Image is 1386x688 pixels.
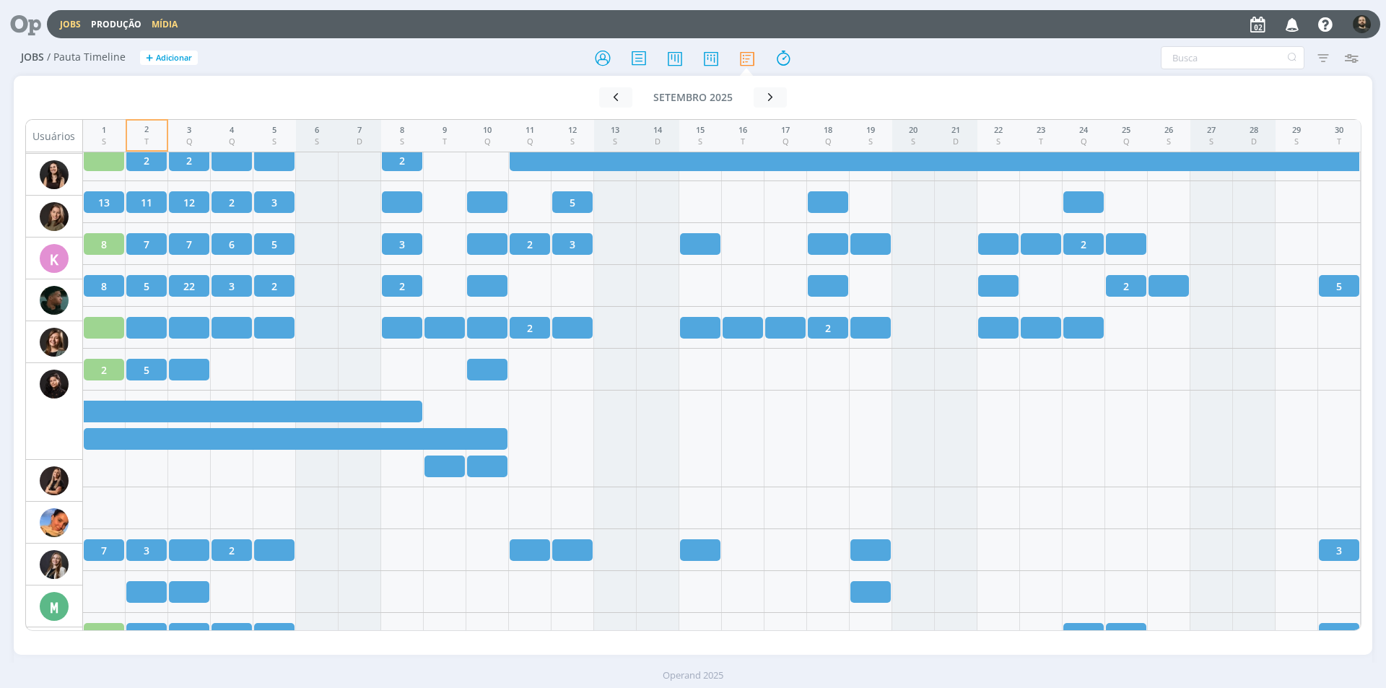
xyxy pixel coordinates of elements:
span: 2 [399,279,405,294]
div: S [611,136,619,148]
div: Q [526,136,534,148]
img: L [40,550,69,579]
span: 3 [229,279,235,294]
div: 15 [696,124,705,136]
div: M [40,592,69,621]
div: Q [1122,136,1130,148]
span: 3 [399,237,405,252]
span: 5 [1336,279,1342,294]
span: 12 [183,195,195,210]
div: D [951,136,960,148]
div: 12 [568,124,577,136]
img: J [40,202,69,231]
div: 17 [781,124,790,136]
div: 11 [526,124,534,136]
div: D [357,136,362,148]
span: 3 [271,627,277,642]
span: 8 [101,279,107,294]
div: 21 [951,124,960,136]
span: setembro 2025 [653,90,733,104]
div: T [1037,136,1045,148]
div: T [738,136,747,148]
div: 25 [1122,124,1130,136]
div: 20 [909,124,918,136]
span: 7 [101,627,107,642]
a: Jobs [60,18,81,30]
span: 3 [570,237,575,252]
span: 22 [183,279,195,294]
div: 4 [229,124,235,136]
button: setembro 2025 [632,87,754,108]
span: 2 [399,153,405,168]
button: Produção [87,19,146,30]
span: 5 [271,237,277,252]
div: S [102,136,106,148]
div: D [1250,136,1258,148]
div: S [400,136,404,148]
span: 2 [527,321,533,336]
div: 5 [272,124,276,136]
div: 27 [1207,124,1216,136]
div: 8 [400,124,404,136]
span: 2 [144,153,149,168]
a: Produção [91,18,141,30]
div: T [443,136,447,148]
div: Q [186,136,193,148]
div: 16 [738,124,747,136]
img: I [40,160,69,189]
span: 11 [141,195,152,210]
img: K [40,286,69,315]
button: +Adicionar [140,51,198,66]
span: 2 [1081,237,1086,252]
span: Jobs [21,51,44,64]
div: 9 [443,124,447,136]
div: Q [824,136,832,148]
img: L [40,370,69,399]
div: T [144,136,149,148]
span: 2 [229,543,235,558]
div: 22 [994,124,1003,136]
div: 30 [1335,124,1343,136]
span: 5 [144,362,149,378]
span: 2 [527,237,533,252]
span: 2 [101,362,107,378]
span: Adicionar [156,53,192,63]
span: 3 [271,195,277,210]
div: D [653,136,662,148]
div: 7 [357,124,362,136]
div: 24 [1079,124,1088,136]
div: S [994,136,1003,148]
span: 7 [144,237,149,252]
div: S [696,136,705,148]
div: 6 [315,124,319,136]
div: 2 [144,123,149,136]
span: 7 [101,543,107,558]
span: 7 [186,237,192,252]
button: Mídia [147,19,182,30]
a: Mídia [152,18,178,30]
span: 3 [1336,543,1342,558]
span: 2 [271,279,277,294]
span: 2 [186,153,192,168]
div: 10 [483,124,492,136]
div: Q [781,136,790,148]
div: S [272,136,276,148]
img: P [1353,15,1371,33]
div: 28 [1250,124,1258,136]
button: Jobs [56,19,85,30]
div: Q [1079,136,1088,148]
span: 8 [101,237,107,252]
div: 13 [611,124,619,136]
div: S [1292,136,1301,148]
span: 2 [229,195,235,210]
input: Busca [1161,46,1304,69]
div: 18 [824,124,832,136]
span: 5 [570,195,575,210]
img: L [40,466,69,495]
img: L [40,328,69,357]
span: 2 [1123,279,1129,294]
span: + [146,51,153,66]
span: 6 [229,237,235,252]
div: 29 [1292,124,1301,136]
div: 1 [102,124,106,136]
